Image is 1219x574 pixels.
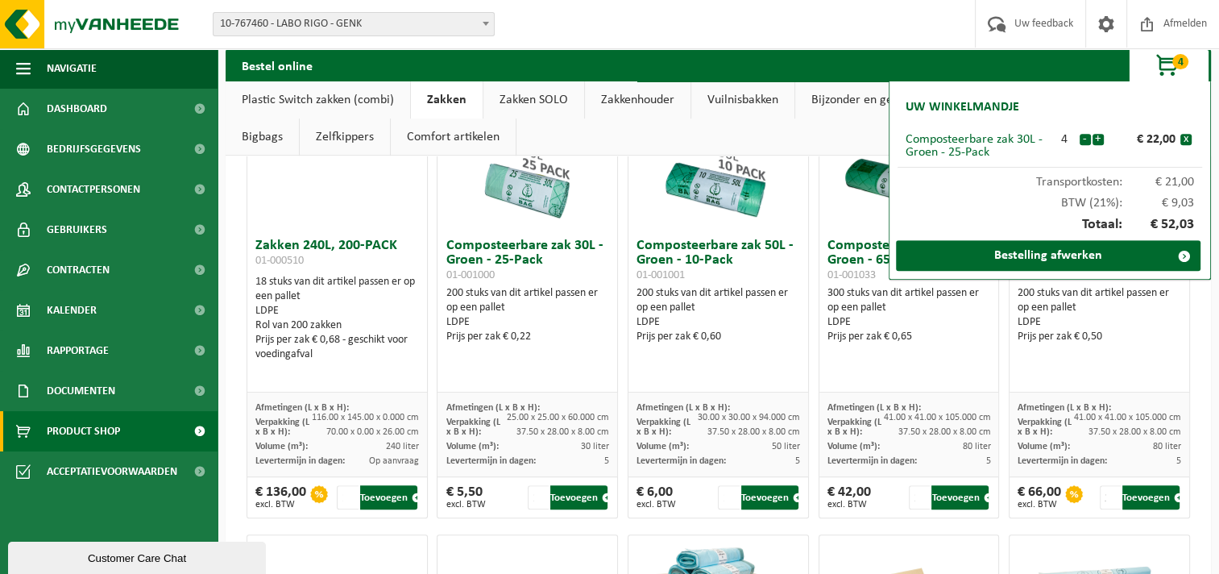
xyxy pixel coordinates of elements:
[550,485,607,510] button: Toevoegen
[214,13,494,35] span: 10-767460 - LABO RIGO - GENK
[226,81,410,119] a: Plastic Switch zakken (combi)
[636,442,689,451] span: Volume (m³):
[604,456,609,466] span: 5
[528,485,549,510] input: 1
[360,485,417,510] button: Toevoegen
[909,485,930,510] input: 1
[446,456,535,466] span: Levertermijn in dagen:
[255,418,309,437] span: Verpakking (L x B x H):
[1122,218,1195,232] span: € 52,03
[1088,427,1181,437] span: 37.50 x 28.00 x 8.00 cm
[446,330,609,344] div: Prijs per zak € 0,22
[1018,442,1070,451] span: Volume (m³):
[326,427,419,437] span: 70.00 x 0.00 x 26.00 cm
[827,442,880,451] span: Volume (m³):
[47,129,141,169] span: Bedrijfsgegevens
[1153,442,1181,451] span: 80 liter
[411,81,483,119] a: Zakken
[698,413,800,422] span: 30.00 x 30.00 x 94.000 cm
[446,485,485,510] div: € 5,50
[47,290,97,331] span: Kalender
[255,255,304,267] span: 01-000510
[827,418,881,437] span: Verpakking (L x B x H):
[741,485,798,510] button: Toevoegen
[906,133,1050,159] div: Composteerbare zak 30L - Groen - 25-Pack
[795,456,800,466] span: 5
[255,318,419,333] div: Rol van 200 zakken
[47,451,177,492] span: Acceptatievoorwaarden
[707,427,800,437] span: 37.50 x 28.00 x 8.00 cm
[312,413,419,422] span: 116.00 x 145.00 x 0.000 cm
[1180,134,1192,145] button: x
[1018,485,1061,510] div: € 66,00
[898,189,1202,210] div: BTW (21%):
[585,81,690,119] a: Zakkenhouder
[985,456,990,466] span: 5
[337,485,358,510] input: 1
[391,119,516,156] a: Comfort artikelen
[795,81,976,119] a: Bijzonder en gevaarlijk afval
[1050,133,1079,146] div: 4
[255,304,419,318] div: LDPE
[1018,315,1181,330] div: LDPE
[772,442,800,451] span: 50 liter
[226,119,299,156] a: Bigbags
[827,269,876,281] span: 01-001033
[1074,413,1181,422] span: 41.00 x 41.00 x 105.000 cm
[446,418,500,437] span: Verpakking (L x B x H):
[1018,500,1061,510] span: excl. BTW
[827,330,991,344] div: Prijs per zak € 0,65
[255,333,419,362] div: Prijs per zak € 0,68 - geschikt voor voedingafval
[213,12,495,36] span: 10-767460 - LABO RIGO - GENK
[636,456,726,466] span: Levertermijn in dagen:
[1172,54,1188,69] span: 4
[47,210,107,250] span: Gebruikers
[636,500,676,510] span: excl. BTW
[47,48,97,89] span: Navigatie
[386,442,419,451] span: 240 liter
[47,411,120,451] span: Product Shop
[255,442,308,451] span: Volume (m³):
[581,442,609,451] span: 30 liter
[1122,485,1180,510] button: Toevoegen
[1018,456,1107,466] span: Levertermijn in dagen:
[827,286,991,344] div: 300 stuks van dit artikel passen er op een pallet
[931,485,989,510] button: Toevoegen
[636,403,730,413] span: Afmetingen (L x B x H):
[300,119,390,156] a: Zelfkippers
[446,286,609,344] div: 200 stuks van dit artikel passen er op een pallet
[446,403,539,413] span: Afmetingen (L x B x H):
[1080,134,1091,145] button: -
[1093,134,1104,145] button: +
[446,269,494,281] span: 01-001000
[446,500,485,510] span: excl. BTW
[1018,403,1111,413] span: Afmetingen (L x B x H):
[255,485,306,510] div: € 136,00
[827,403,921,413] span: Afmetingen (L x B x H):
[1129,49,1209,81] button: 4
[369,456,419,466] span: Op aanvraag
[47,250,110,290] span: Contracten
[446,239,609,282] h3: Composteerbare zak 30L - Groen - 25-Pack
[827,315,991,330] div: LDPE
[898,89,1027,125] h2: Uw winkelmandje
[691,81,794,119] a: Vuilnisbakken
[636,269,685,281] span: 01-001001
[718,485,739,510] input: 1
[1122,176,1195,189] span: € 21,00
[1176,456,1181,466] span: 5
[47,169,140,210] span: Contactpersonen
[8,539,269,574] iframe: chat widget
[636,485,676,510] div: € 6,00
[636,286,800,344] div: 200 stuks van dit artikel passen er op een pallet
[883,413,990,422] span: 41.00 x 41.00 x 105.000 cm
[47,89,107,129] span: Dashboard
[1108,133,1180,146] div: € 22,00
[1018,330,1181,344] div: Prijs per zak € 0,50
[896,240,1200,271] a: Bestelling afwerken
[1018,418,1072,437] span: Verpakking (L x B x H):
[483,81,584,119] a: Zakken SOLO
[255,403,349,413] span: Afmetingen (L x B x H):
[47,371,115,411] span: Documenten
